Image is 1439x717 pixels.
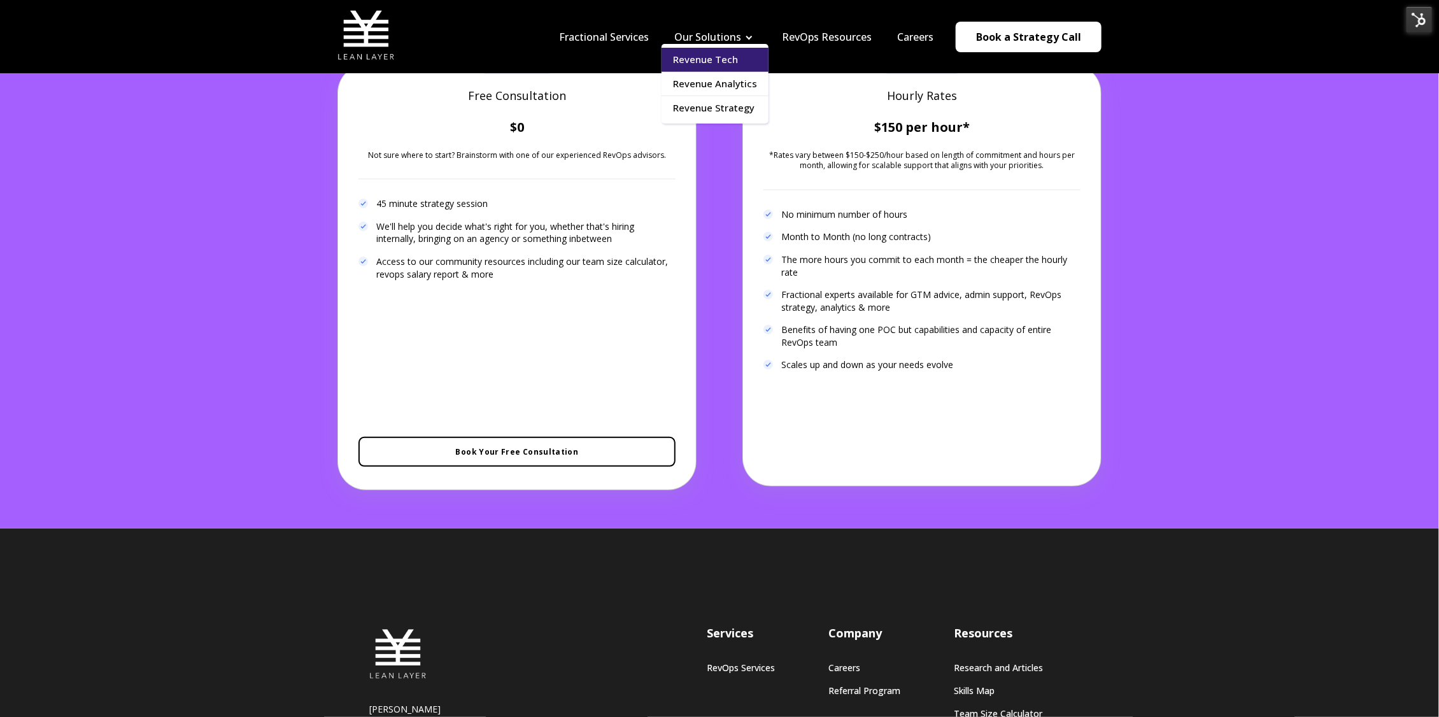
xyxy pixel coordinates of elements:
span: 45 minute strategy session [376,197,488,210]
span: Fractional experts available for GTM advice, admin support, RevOps strategy, analytics & more [781,288,1081,313]
a: Skills Map [954,685,1043,696]
img: Checkmark [358,222,369,232]
img: Checkmark [763,325,774,335]
strong: $0 [510,118,524,136]
img: Lean Layer [369,625,427,683]
span: Month to Month (no long contracts) [781,231,931,243]
a: Referral Program [828,685,900,696]
span: We'll help you decide what's right for you, whether that's hiring internally, bringing on an agen... [376,220,676,245]
a: Book a Strategy Call [956,22,1102,52]
a: RevOps Resources [782,30,872,44]
h3: Services [707,625,775,641]
span: No minimum number of hours [781,208,907,221]
h3: Company [828,625,900,641]
a: Research and Articles [954,662,1043,673]
a: Revenue Strategy [662,96,769,120]
span: Access to our community resources including our team size calculator, revops salary report & more [376,255,676,280]
a: Careers [897,30,933,44]
h3: Resources [954,625,1043,641]
h4: Hourly Rates [763,88,1081,104]
img: Lean Layer Logo [337,6,395,64]
a: Revenue Analytics [662,72,769,96]
p: Not sure where to start? Brainstorm with one of our experienced RevOps advisors. [358,150,676,161]
img: Checkmark [358,257,369,267]
a: Our Solutions [674,30,741,44]
img: Checkmark [763,290,774,300]
span: The more hours you commit to each month = the cheaper the hourly rate [781,253,1081,278]
p: [PERSON_NAME] [369,703,528,715]
span: Scales up and down as your needs evolve [781,358,953,371]
img: Checkmark [763,209,774,220]
span: Book Your Free Consultation [456,446,579,457]
a: Book Your Free Consultation [358,437,676,467]
p: *Rates vary between $150-$250/hour based on length of commitment and hours per month, allowing fo... [763,150,1081,171]
div: Navigation Menu [546,30,946,44]
img: Checkmark [763,255,774,265]
a: Fractional Services [559,30,649,44]
h4: Free Consultation [358,88,676,104]
strong: $150 per hour* [874,118,970,136]
span: Benefits of having one POC but capabilities and capacity of entire RevOps team [781,323,1081,348]
a: RevOps Services [707,662,775,673]
a: Careers [828,662,900,673]
img: Checkmark [763,232,774,242]
a: Revenue Tech [662,48,769,71]
img: HubSpot Tools Menu Toggle [1406,6,1433,33]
